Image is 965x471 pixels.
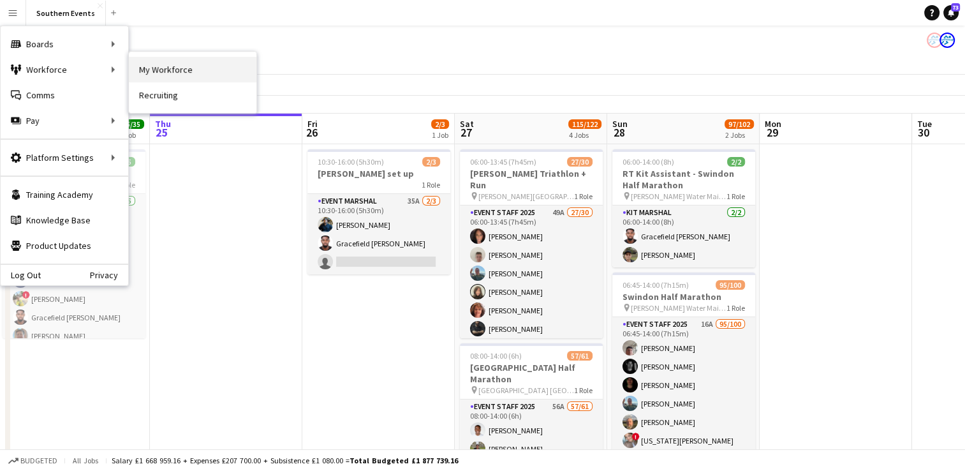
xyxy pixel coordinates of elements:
span: Tue [917,118,932,130]
span: Sat [460,118,474,130]
a: Training Academy [1,182,128,207]
div: Salary £1 668 959.16 + Expenses £207 700.00 + Subsistence £1 080.00 = [112,456,458,465]
span: 08:00-14:00 (6h) [470,351,522,361]
span: 10:30-16:00 (5h30m) [318,157,384,167]
app-job-card: 06:45-14:00 (7h15m)95/100Swindon Half Marathon [PERSON_NAME] Water Main Car Park1 RoleEvent Staff... [612,273,755,461]
span: 1 Role [574,191,593,201]
a: Knowledge Base [1,207,128,233]
span: 2/3 [431,119,449,129]
span: Sun [612,118,628,130]
span: [PERSON_NAME] Water Main Car Park [631,191,726,201]
span: Total Budgeted £1 877 739.16 [350,456,458,465]
span: 1 Role [574,385,593,395]
a: Product Updates [1,233,128,258]
span: 25 [153,125,171,140]
a: Log Out [1,270,41,280]
span: 1 Role [422,180,440,190]
span: 28 [610,125,628,140]
button: Southern Events [26,1,106,26]
span: 27/30 [567,157,593,167]
app-card-role: Event Marshal35A2/310:30-16:00 (5h30m)[PERSON_NAME]Gracefield [PERSON_NAME] [307,194,450,274]
span: 1 Role [726,303,745,313]
span: 2/2 [727,157,745,167]
span: Mon [765,118,781,130]
a: My Workforce [129,57,256,82]
app-user-avatar: RunThrough Events [939,33,955,48]
span: 73 [951,3,960,11]
h3: [PERSON_NAME] set up [307,168,450,179]
span: Thu [155,118,171,130]
app-user-avatar: RunThrough Events [927,33,942,48]
a: Recruiting [129,82,256,108]
span: ! [632,433,640,440]
span: 35/35 [119,119,144,129]
span: ! [22,291,30,299]
span: 2/3 [422,157,440,167]
span: 06:45-14:00 (7h15m) [622,280,689,290]
div: Workforce [1,57,128,82]
h3: RT Kit Assistant - Swindon Half Marathon [612,168,755,191]
app-card-role: Kit Marshal2/206:00-14:00 (8h)Gracefield [PERSON_NAME][PERSON_NAME] [612,206,755,267]
span: [GEOGRAPHIC_DATA] [GEOGRAPHIC_DATA] [478,385,574,395]
div: Pay [1,108,128,133]
app-job-card: 06:00-14:00 (8h)2/2RT Kit Assistant - Swindon Half Marathon [PERSON_NAME] Water Main Car Park1 Ro... [612,149,755,267]
h3: Swindon Half Marathon [612,291,755,303]
span: 30 [915,125,932,140]
span: 29 [763,125,781,140]
h3: [PERSON_NAME] Triathlon + Run [460,168,603,191]
span: 06:00-13:45 (7h45m) [470,157,536,167]
a: Comms [1,82,128,108]
span: 95/100 [716,280,745,290]
span: 97/102 [725,119,754,129]
div: 4 Jobs [569,130,601,140]
span: 26 [306,125,318,140]
span: [PERSON_NAME][GEOGRAPHIC_DATA], [GEOGRAPHIC_DATA], [GEOGRAPHIC_DATA] [478,191,574,201]
span: 57/61 [567,351,593,361]
app-job-card: 10:30-16:00 (5h30m)2/3[PERSON_NAME] set up1 RoleEvent Marshal35A2/310:30-16:00 (5h30m)[PERSON_NAM... [307,149,450,274]
button: Budgeted [6,454,59,468]
a: 73 [943,5,959,20]
div: Platform Settings [1,145,128,170]
span: 27 [458,125,474,140]
span: [PERSON_NAME] Water Main Car Park [631,303,726,313]
span: All jobs [70,456,101,465]
span: 1 Role [726,191,745,201]
app-job-card: 06:00-13:45 (7h45m)27/30[PERSON_NAME] Triathlon + Run [PERSON_NAME][GEOGRAPHIC_DATA], [GEOGRAPHIC... [460,149,603,338]
span: Fri [307,118,318,130]
div: 1 Job [119,130,144,140]
h3: [GEOGRAPHIC_DATA] Half Marathon [460,362,603,385]
div: 2 Jobs [725,130,753,140]
a: Privacy [90,270,128,280]
span: Budgeted [20,456,57,465]
span: 06:00-14:00 (8h) [622,157,674,167]
div: 1 Job [432,130,448,140]
div: Boards [1,31,128,57]
span: 115/122 [568,119,601,129]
